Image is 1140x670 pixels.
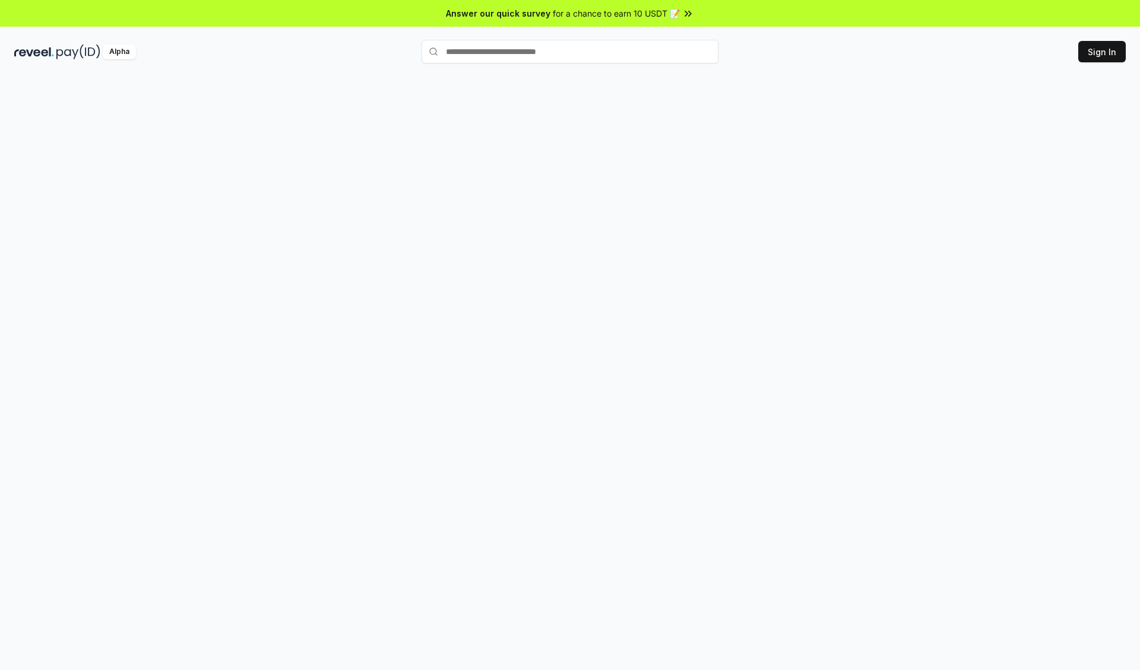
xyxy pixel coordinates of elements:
img: pay_id [56,45,100,59]
span: for a chance to earn 10 USDT 📝 [553,7,680,20]
span: Answer our quick survey [446,7,550,20]
button: Sign In [1078,41,1126,62]
img: reveel_dark [14,45,54,59]
div: Alpha [103,45,136,59]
